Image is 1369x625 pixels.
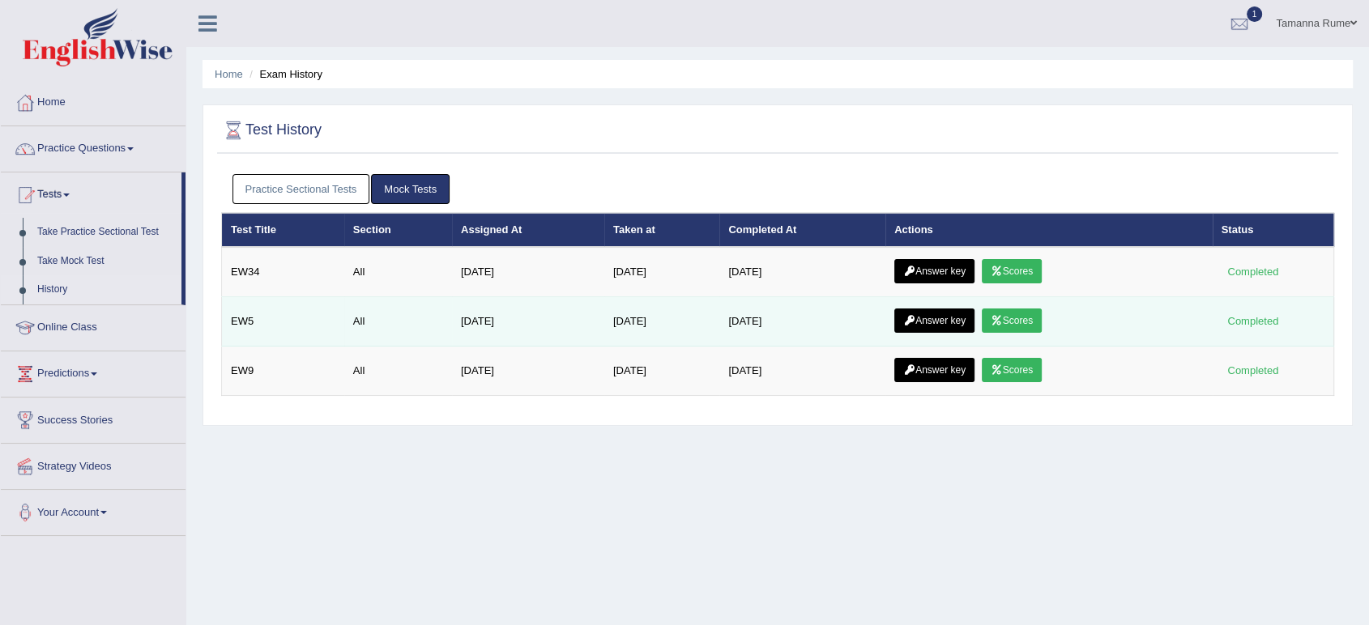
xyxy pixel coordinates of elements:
a: Home [1,80,186,121]
td: [DATE] [719,247,885,297]
th: Section [344,213,452,247]
td: All [344,247,452,297]
a: History [30,275,181,304]
a: Strategy Videos [1,444,186,484]
a: Scores [982,259,1042,283]
h2: Test History [221,118,322,142]
td: [DATE] [604,297,719,347]
td: [DATE] [604,247,719,297]
td: [DATE] [604,347,719,396]
th: Test Title [222,213,344,247]
a: Take Mock Test [30,247,181,276]
th: Completed At [719,213,885,247]
a: Practice Sectional Tests [232,174,370,204]
td: [DATE] [452,347,604,396]
a: Success Stories [1,398,186,438]
div: Completed [1222,312,1285,330]
th: Taken at [604,213,719,247]
th: Actions [885,213,1213,247]
a: Predictions [1,351,186,392]
a: Your Account [1,490,186,530]
th: Status [1213,213,1334,247]
a: Answer key [894,308,975,333]
a: Online Class [1,305,186,346]
a: Practice Questions [1,126,186,167]
a: Answer key [894,358,975,382]
span: 1 [1247,6,1263,22]
td: EW9 [222,347,344,396]
a: Home [215,68,243,80]
div: Completed [1222,263,1285,280]
a: Answer key [894,259,975,283]
td: EW34 [222,247,344,297]
a: Tests [1,172,181,213]
li: Exam History [245,66,322,82]
a: Mock Tests [371,174,450,204]
a: Scores [982,358,1042,382]
th: Assigned At [452,213,604,247]
td: [DATE] [719,297,885,347]
td: [DATE] [452,247,604,297]
td: [DATE] [719,347,885,396]
td: All [344,297,452,347]
td: [DATE] [452,297,604,347]
a: Scores [982,308,1042,333]
td: All [344,347,452,396]
a: Take Practice Sectional Test [30,218,181,247]
div: Completed [1222,362,1285,379]
td: EW5 [222,297,344,347]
